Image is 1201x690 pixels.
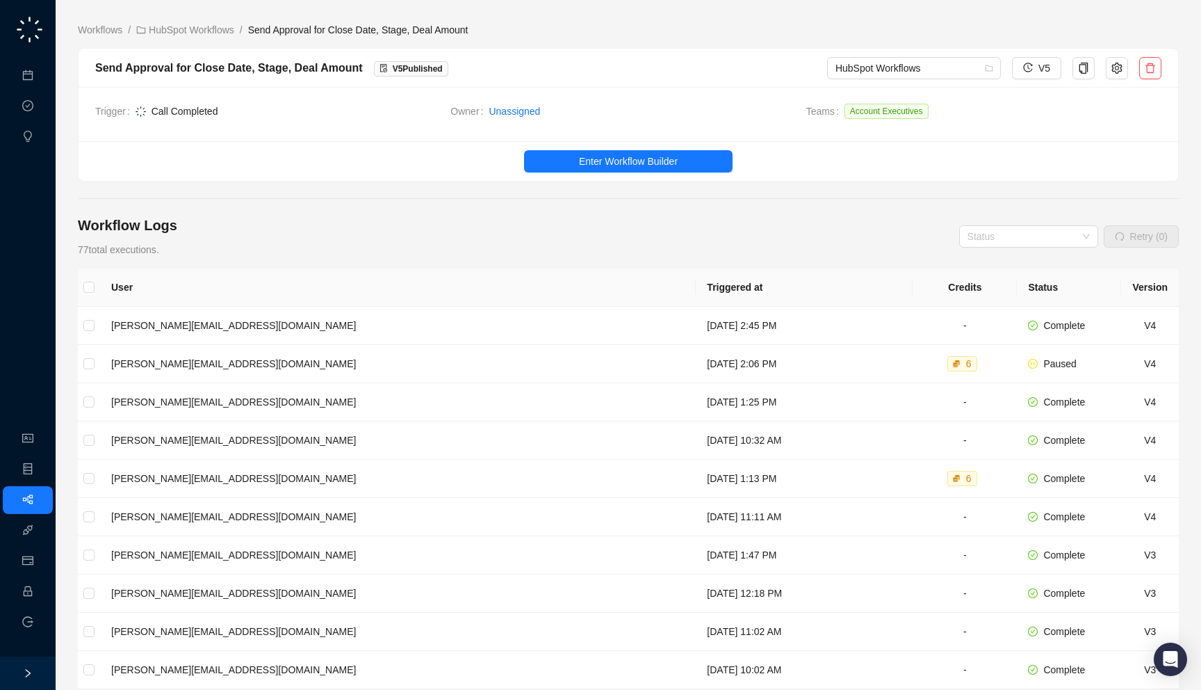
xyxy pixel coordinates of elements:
td: - [913,307,1017,345]
td: [DATE] 2:45 PM [696,307,913,345]
span: Complete [1043,435,1085,446]
td: [DATE] 2:06 PM [696,345,913,383]
div: 6 [963,357,974,371]
span: Complete [1043,396,1085,408]
span: Complete [1043,549,1085,561]
th: Triggered at [696,268,913,307]
span: Trigger [95,104,136,119]
td: [DATE] 1:47 PM [696,536,913,575]
img: logo-small-C4UdH2pc.png [14,14,45,45]
span: check-circle [1028,588,1038,598]
td: V3 [1121,536,1179,575]
td: V4 [1121,345,1179,383]
td: [PERSON_NAME][EMAIL_ADDRESS][DOMAIN_NAME] [100,307,696,345]
li: / [240,22,243,38]
div: Open Intercom Messenger [1154,643,1187,676]
span: V5 [1038,61,1050,76]
span: copy [1078,63,1089,74]
td: [PERSON_NAME][EMAIL_ADDRESS][DOMAIN_NAME] [100,383,696,422]
span: Complete [1043,320,1085,331]
span: setting [1111,63,1122,74]
span: Account Executives [844,104,929,119]
td: - [913,383,1017,422]
button: Enter Workflow Builder [524,150,733,172]
span: logout [22,616,33,627]
th: User [100,268,696,307]
span: right [23,668,33,678]
td: [DATE] 11:02 AM [696,613,913,651]
td: - [913,575,1017,613]
td: [PERSON_NAME][EMAIL_ADDRESS][DOMAIN_NAME] [100,422,696,460]
td: V4 [1121,383,1179,422]
span: check-circle [1028,435,1038,445]
td: [DATE] 11:11 AM [696,498,913,536]
span: check-circle [1028,474,1038,483]
span: file-done [379,64,388,72]
td: [PERSON_NAME][EMAIL_ADDRESS][DOMAIN_NAME] [100,460,696,498]
td: [DATE] 10:02 AM [696,651,913,689]
td: V4 [1121,422,1179,460]
th: Credits [913,268,1017,307]
span: Complete [1043,626,1085,637]
span: Complete [1043,473,1085,484]
span: Complete [1043,664,1085,675]
span: check-circle [1028,397,1038,407]
span: Call Completed [152,106,218,117]
span: Enter Workflow Builder [579,154,678,169]
td: - [913,613,1017,651]
span: delete [1145,63,1156,74]
td: [PERSON_NAME][EMAIL_ADDRESS][DOMAIN_NAME] [100,345,696,383]
span: check-circle [1028,665,1038,675]
span: folder [136,25,146,35]
span: V 5 Published [393,64,443,74]
span: check-circle [1028,627,1038,636]
h4: Workflow Logs [78,216,177,235]
td: V4 [1121,307,1179,345]
td: [PERSON_NAME][EMAIL_ADDRESS][DOMAIN_NAME] [100,498,696,536]
td: [PERSON_NAME][EMAIL_ADDRESS][DOMAIN_NAME] [100,613,696,651]
span: 77 total executions. [78,244,159,255]
span: Complete [1043,588,1085,599]
span: HubSpot Workflows [835,58,992,79]
a: Unassigned [489,104,540,119]
span: Send Approval for Close Date, Stage, Deal Amount [248,24,468,35]
a: Enter Workflow Builder [79,150,1178,172]
td: V4 [1121,498,1179,536]
td: - [913,422,1017,460]
span: Complete [1043,511,1085,522]
span: check-circle [1028,321,1038,330]
td: - [913,536,1017,575]
td: V4 [1121,460,1179,498]
a: Workflows [75,22,125,38]
button: Retry (0) [1104,225,1179,248]
td: [DATE] 12:18 PM [696,575,913,613]
div: Send Approval for Close Date, Stage, Deal Amount [95,59,363,77]
span: pause-circle [1028,359,1038,369]
td: V3 [1121,651,1179,689]
span: Paused [1043,358,1076,369]
td: [DATE] 1:13 PM [696,460,913,498]
th: Version [1121,268,1179,307]
td: [DATE] 10:32 AM [696,422,913,460]
td: [DATE] 1:25 PM [696,383,913,422]
td: [PERSON_NAME][EMAIL_ADDRESS][DOMAIN_NAME] [100,536,696,575]
span: check-circle [1028,512,1038,522]
td: V3 [1121,575,1179,613]
td: [PERSON_NAME][EMAIL_ADDRESS][DOMAIN_NAME] [100,575,696,613]
span: Owner [450,104,489,119]
td: V3 [1121,613,1179,651]
td: [PERSON_NAME][EMAIL_ADDRESS][DOMAIN_NAME] [100,651,696,689]
span: history [1023,63,1033,72]
span: check-circle [1028,550,1038,560]
img: logo-small-inverted-DW8HDUn_.png [136,106,146,117]
a: folder HubSpot Workflows [133,22,237,38]
button: V5 [1012,57,1061,79]
td: - [913,498,1017,536]
li: / [128,22,131,38]
th: Status [1017,268,1121,307]
div: 6 [963,472,974,486]
span: Teams [806,104,844,125]
td: - [913,651,1017,689]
